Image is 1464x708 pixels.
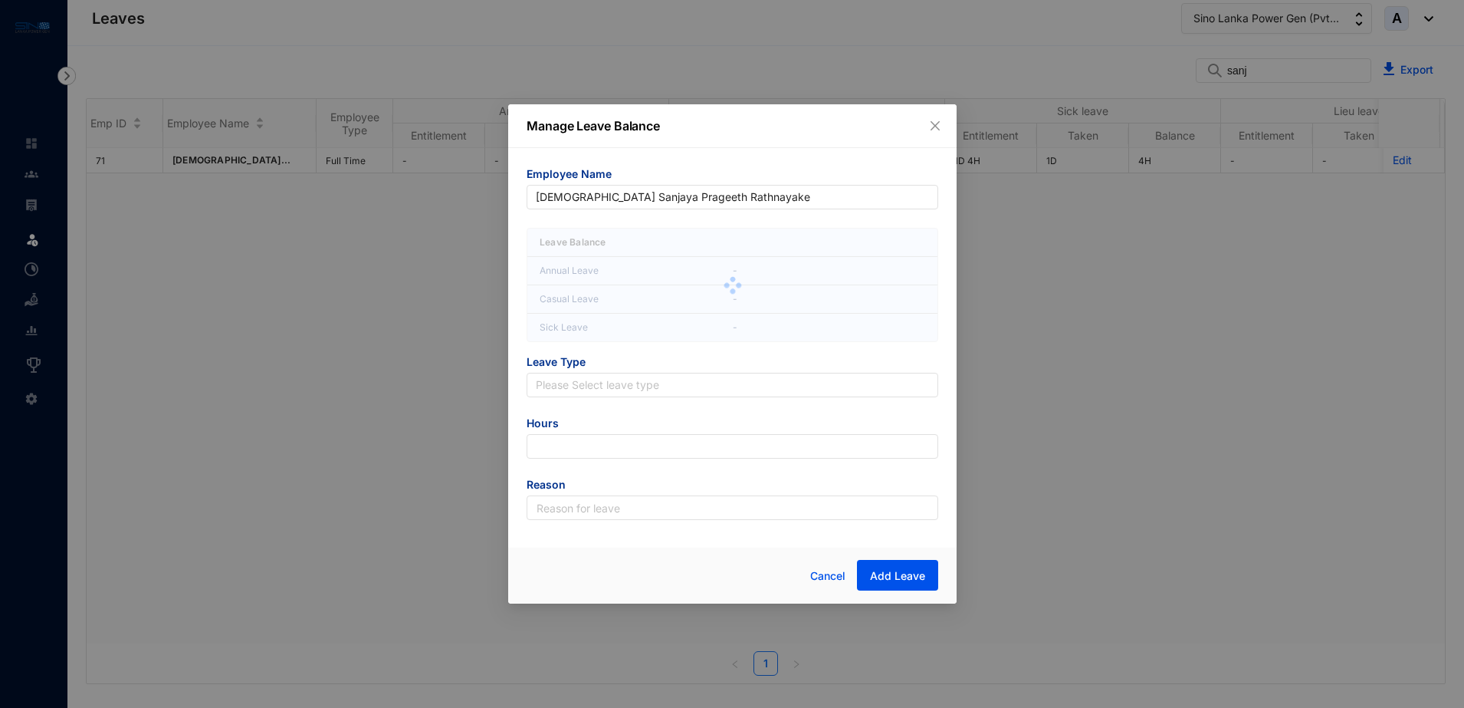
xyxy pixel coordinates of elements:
[809,568,845,585] span: Cancel
[527,416,938,434] span: Hours
[527,166,938,185] span: Employee Name
[869,568,924,584] span: Add Leave
[527,496,938,520] input: Reason for leave
[527,117,938,135] p: Manage Leave Balance
[527,354,938,373] span: Leave Type
[536,186,929,209] span: Rathnayake Mudianselage Sanjaya Prageeth Rathnayake
[929,120,941,132] span: close
[798,561,856,591] button: Cancel
[527,477,938,496] span: Reason
[856,560,937,591] button: Add Leave
[927,117,944,134] button: Close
